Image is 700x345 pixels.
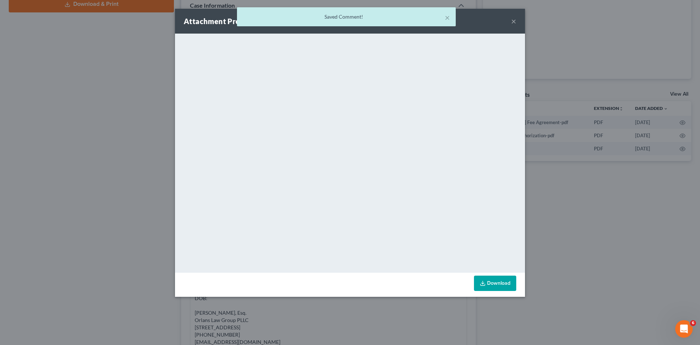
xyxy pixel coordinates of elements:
[243,13,450,20] div: Saved Comment!
[474,276,516,291] a: Download
[675,320,693,338] iframe: Intercom live chat
[690,320,696,326] span: 6
[445,13,450,22] button: ×
[175,34,525,271] iframe: <object ng-attr-data='[URL][DOMAIN_NAME]' type='application/pdf' width='100%' height='650px'></ob...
